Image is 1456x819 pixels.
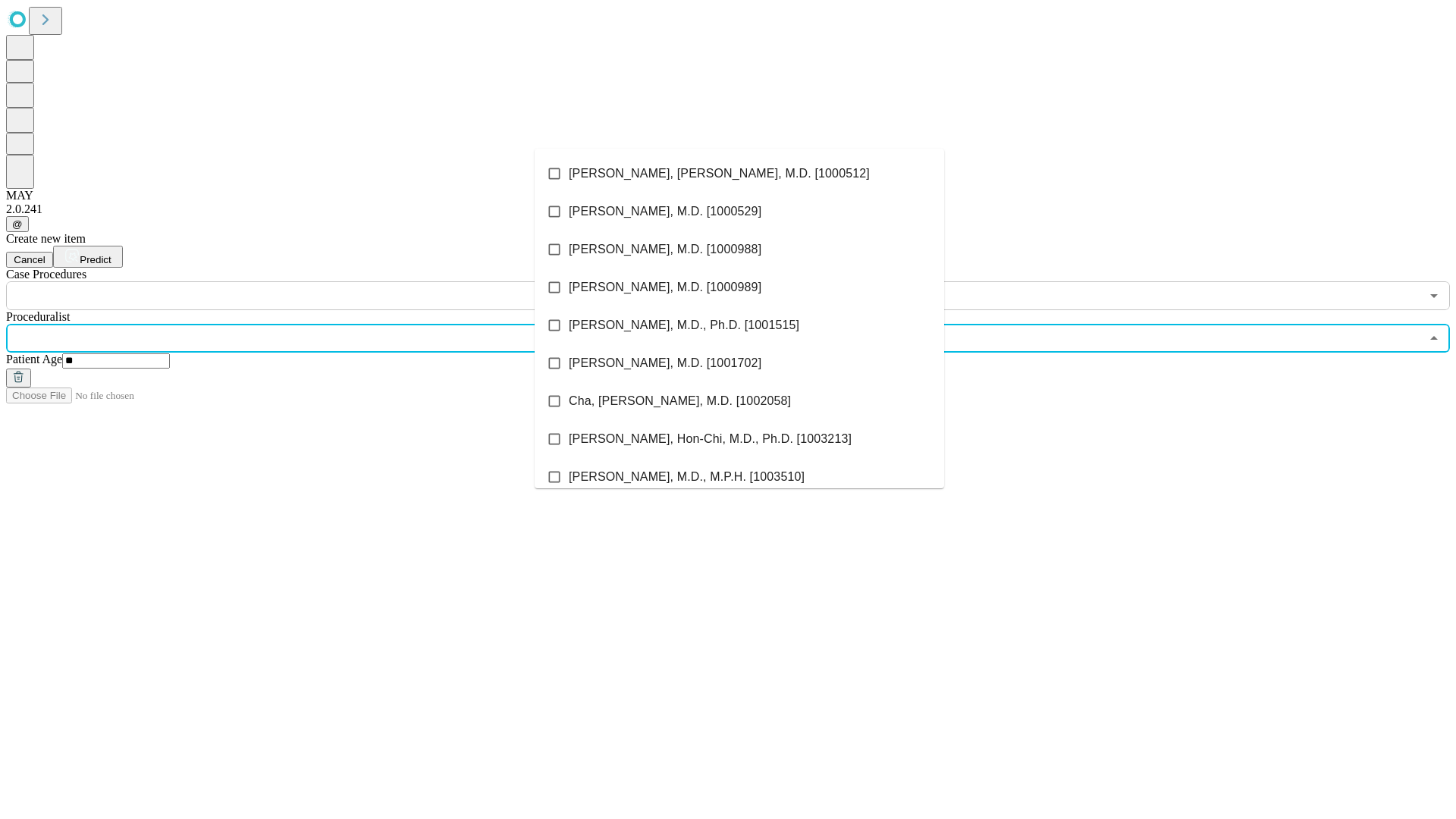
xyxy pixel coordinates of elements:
[569,316,799,334] span: [PERSON_NAME], M.D., Ph.D. [1001515]
[53,246,123,268] button: Predict
[569,468,805,486] span: [PERSON_NAME], M.D., M.P.H. [1003510]
[569,430,852,448] span: [PERSON_NAME], Hon-Chi, M.D., Ph.D. [1003213]
[569,202,761,221] span: [PERSON_NAME], M.D. [1000529]
[6,216,29,232] button: @
[569,240,761,259] span: [PERSON_NAME], M.D. [1000988]
[12,218,23,230] span: @
[6,353,62,366] span: Patient Age
[6,189,1450,202] div: MAY
[1423,328,1445,349] button: Close
[80,254,111,265] span: Predict
[569,392,791,410] span: Cha, [PERSON_NAME], M.D. [1002058]
[14,254,45,265] span: Cancel
[6,232,86,245] span: Create new item
[6,310,70,323] span: Proceduralist
[6,202,1450,216] div: 2.0.241
[569,165,870,183] span: [PERSON_NAME], [PERSON_NAME], M.D. [1000512]
[569,354,761,372] span: [PERSON_NAME], M.D. [1001702]
[1423,285,1445,306] button: Open
[6,268,86,281] span: Scheduled Procedure
[569,278,761,297] span: [PERSON_NAME], M.D. [1000989]
[6,252,53,268] button: Cancel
